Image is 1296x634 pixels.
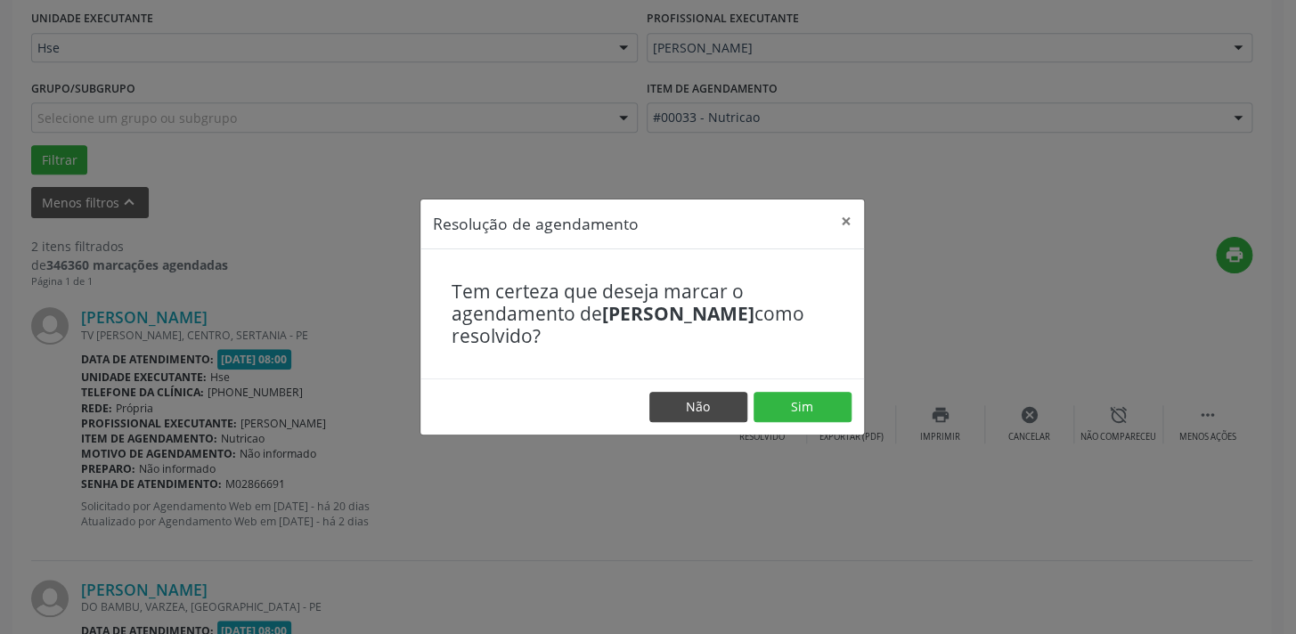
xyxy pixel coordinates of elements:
h5: Resolução de agendamento [433,212,639,235]
button: Não [649,392,747,422]
button: Sim [754,392,852,422]
b: [PERSON_NAME] [602,301,754,326]
h4: Tem certeza que deseja marcar o agendamento de como resolvido? [452,280,833,348]
button: Close [828,199,864,243]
